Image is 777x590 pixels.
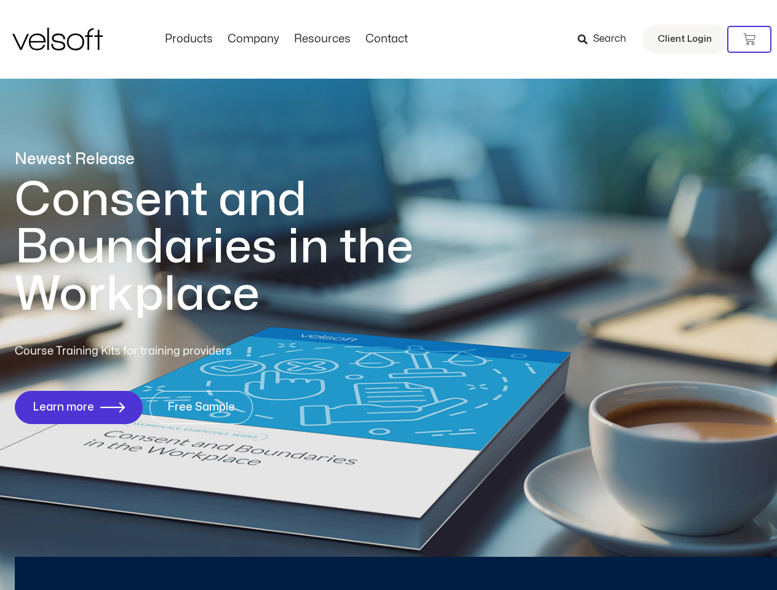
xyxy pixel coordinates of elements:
[33,401,94,414] span: Learn more
[578,29,635,50] a: Search
[658,31,712,47] span: Client Login
[593,31,626,47] span: Search
[287,33,358,46] a: ResourcesMenu Toggle
[12,28,103,50] img: Velsoft Training Materials
[167,401,235,414] span: Free Sample
[157,33,220,46] a: ProductsMenu Toggle
[15,391,143,424] a: Learn more
[220,33,287,46] a: CompanyMenu Toggle
[157,33,415,46] nav: Menu
[642,25,727,54] a: Client Login
[15,149,464,170] p: Newest Release
[15,176,464,318] h1: Consent and Boundaries in the Workplace
[358,33,415,46] a: ContactMenu Toggle
[15,343,321,360] p: Course Training Kits for training providers
[149,391,253,424] a: Free Sample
